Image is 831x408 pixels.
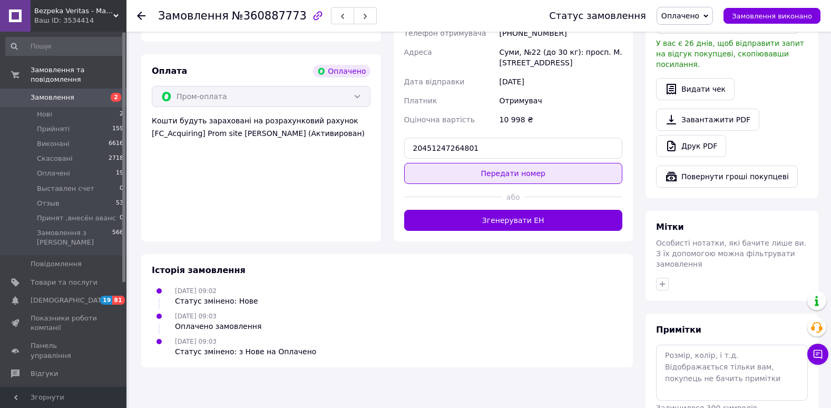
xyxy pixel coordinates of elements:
[656,78,735,100] button: Видати чек
[404,48,432,56] span: Адреса
[158,9,229,22] span: Замовлення
[112,228,123,247] span: 566
[31,259,82,269] span: Повідомлення
[732,12,812,20] span: Замовлення виконано
[31,341,97,360] span: Панель управління
[37,124,70,134] span: Прийняті
[656,222,684,232] span: Мітки
[116,169,123,178] span: 19
[31,369,58,378] span: Відгуки
[31,314,97,333] span: Показники роботи компанії
[175,338,217,345] span: [DATE] 09:03
[656,325,701,335] span: Примітки
[37,228,112,247] span: Замовлення з [PERSON_NAME]
[313,65,370,77] div: Оплачено
[31,65,126,84] span: Замовлення та повідомлення
[404,163,623,184] button: Передати номер
[404,210,623,231] button: Згенерувати ЕН
[497,43,624,72] div: Суми, №22 (до 30 кг): просп. М. [STREET_ADDRESS]
[34,6,113,16] span: Bezpeka Veritas - Магазин тактичного спорядження
[404,115,475,124] span: Оціночна вартість
[807,344,828,365] button: Чат з покупцем
[37,139,70,149] span: Виконані
[112,124,123,134] span: 159
[31,93,74,102] span: Замовлення
[120,213,123,223] span: 0
[497,110,624,129] div: 10 998 ₴
[120,184,123,193] span: 0
[37,199,60,208] span: Отзыв
[175,321,261,332] div: Оплачено замовлення
[112,296,124,305] span: 81
[232,9,307,22] span: №360887773
[137,11,145,21] div: Повернутися назад
[497,72,624,91] div: [DATE]
[404,77,465,86] span: Дата відправки
[656,166,798,188] button: Повернути гроші покупцеві
[37,169,70,178] span: Оплачені
[120,110,123,119] span: 2
[404,29,486,37] span: Телефон отримувача
[5,37,124,56] input: Пошук
[37,184,94,193] span: Выставлен счет
[34,16,126,25] div: Ваш ID: 3534414
[152,66,187,76] span: Оплата
[111,93,121,102] span: 2
[100,296,112,305] span: 19
[175,313,217,320] span: [DATE] 09:03
[724,8,820,24] button: Замовлення виконано
[404,138,623,159] input: Номер експрес-накладної
[497,24,624,43] div: [PHONE_NUMBER]
[109,154,123,163] span: 2718
[497,91,624,110] div: Отримувач
[152,128,370,139] div: [FC_Acquiring] Prom site [PERSON_NAME] (Активирован)
[175,296,258,306] div: Статус змінено: Нове
[175,346,316,357] div: Статус змінено: з Нове на Оплачено
[37,154,73,163] span: Скасовані
[661,12,699,20] span: Оплачено
[656,239,806,268] span: Особисті нотатки, які бачите лише ви. З їх допомогою можна фільтрувати замовлення
[502,192,524,202] span: або
[109,139,123,149] span: 6616
[656,135,726,157] a: Друк PDF
[31,296,109,305] span: [DEMOGRAPHIC_DATA]
[152,115,370,139] div: Кошти будуть зараховані на розрахунковий рахунок
[152,265,246,275] span: Історія замовлення
[37,213,116,223] span: Принят ,внесён аванс
[549,11,646,21] div: Статус замовлення
[404,96,437,105] span: Платник
[656,39,804,69] span: У вас є 26 днів, щоб відправити запит на відгук покупцеві, скопіювавши посилання.
[116,199,123,208] span: 53
[656,109,759,131] a: Завантажити PDF
[175,287,217,295] span: [DATE] 09:02
[31,278,97,287] span: Товари та послуги
[37,110,52,119] span: Нові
